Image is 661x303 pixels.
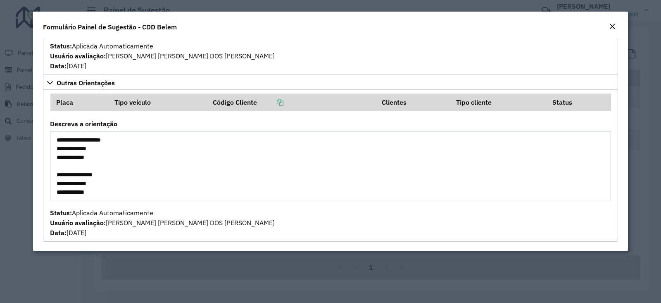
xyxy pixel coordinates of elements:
h4: Formulário Painel de Sugestão - CDD Belem [43,22,177,32]
em: Fechar [609,23,616,30]
strong: Usuário avaliação: [50,219,106,227]
th: Código Cliente [207,94,376,111]
strong: Data: [50,228,67,237]
th: Tipo cliente [450,94,547,111]
th: Tipo veículo [109,94,207,111]
span: Aplicada Automaticamente [PERSON_NAME] [PERSON_NAME] DOS [PERSON_NAME] [DATE] [50,209,275,237]
span: Outras Orientações [57,79,115,86]
th: Placa [50,94,109,111]
label: Descreva a orientação [50,119,117,129]
strong: Data: [50,62,67,70]
span: Aplicada Automaticamente [PERSON_NAME] [PERSON_NAME] DOS [PERSON_NAME] [DATE] [50,42,275,70]
a: Copiar [257,98,283,106]
strong: Usuário avaliação: [50,52,106,60]
div: Outras Orientações [43,90,618,242]
button: Close [606,22,618,32]
a: Outras Orientações [43,76,618,90]
strong: Status: [50,209,72,217]
th: Clientes [376,94,450,111]
strong: Status: [50,42,72,50]
th: Status [547,94,611,111]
